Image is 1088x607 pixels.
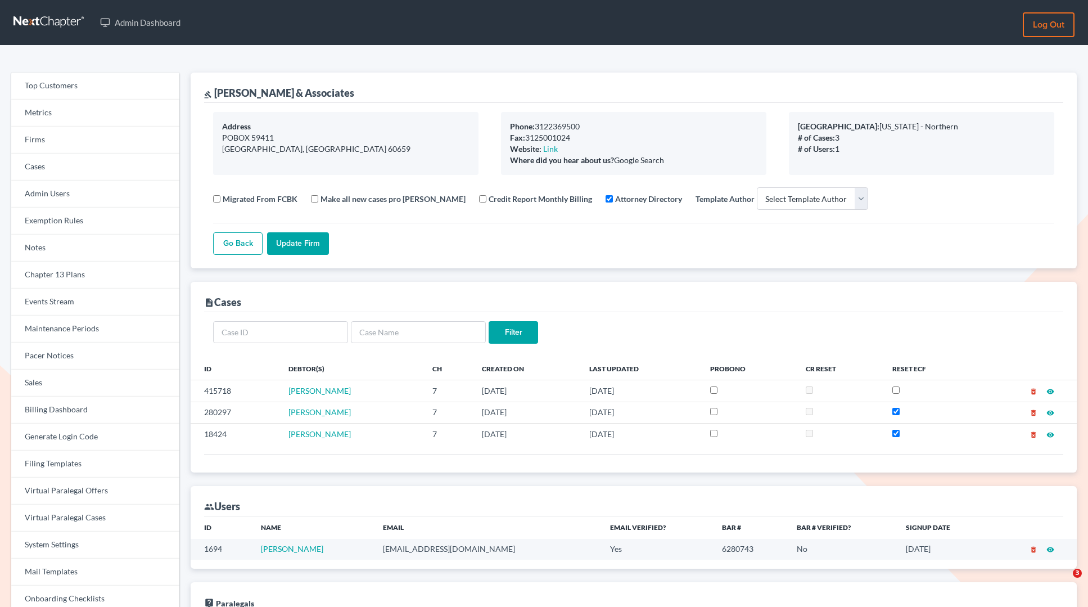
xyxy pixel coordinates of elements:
[798,144,835,154] b: # of Users:
[11,451,179,478] a: Filing Templates
[11,478,179,505] a: Virtual Paralegal Offers
[510,133,525,142] b: Fax:
[1046,544,1054,554] a: visibility
[351,321,486,344] input: Case Name
[11,397,179,424] a: Billing Dashboard
[191,357,279,380] th: ID
[11,73,179,100] a: Top Customers
[11,127,179,154] a: Firms
[1046,409,1054,417] i: visibility
[543,144,558,154] a: Link
[696,193,755,205] label: Template Author
[510,132,757,143] div: 3125001024
[320,193,466,205] label: Make all new cases pro [PERSON_NAME]
[510,122,535,131] b: Phone:
[473,402,581,423] td: [DATE]
[191,516,252,539] th: ID
[1046,429,1054,439] a: visibility
[423,357,473,380] th: Ch
[374,516,602,539] th: Email
[288,386,351,395] a: [PERSON_NAME]
[1030,546,1037,554] i: delete_forever
[423,380,473,402] td: 7
[204,502,214,512] i: group
[1030,386,1037,395] a: delete_forever
[1030,544,1037,554] a: delete_forever
[798,132,1045,143] div: 3
[580,380,701,402] td: [DATE]
[288,407,351,417] span: [PERSON_NAME]
[473,424,581,445] td: [DATE]
[798,121,1045,132] div: [US_STATE] - Northern
[797,357,883,380] th: CR Reset
[1046,386,1054,395] a: visibility
[204,86,354,100] div: [PERSON_NAME] & Associates
[11,343,179,370] a: Pacer Notices
[897,539,991,560] td: [DATE]
[580,357,701,380] th: Last Updated
[883,357,976,380] th: Reset ECF
[267,232,329,255] input: Update Firm
[11,181,179,208] a: Admin Users
[191,380,279,402] td: 415718
[204,298,214,308] i: description
[11,370,179,397] a: Sales
[11,235,179,262] a: Notes
[423,402,473,423] td: 7
[222,132,469,143] div: POBOX 59411
[713,516,788,539] th: Bar #
[510,155,757,166] div: Google Search
[213,321,348,344] input: Case ID
[94,12,186,33] a: Admin Dashboard
[788,539,897,560] td: No
[1050,569,1077,596] iframe: Intercom live chat
[798,122,879,131] b: [GEOGRAPHIC_DATA]:
[473,357,581,380] th: Created On
[222,143,469,155] div: [GEOGRAPHIC_DATA], [GEOGRAPHIC_DATA] 60659
[279,357,423,380] th: Debtor(s)
[580,424,701,445] td: [DATE]
[1030,407,1037,417] a: delete_forever
[222,122,251,131] b: Address
[252,516,374,539] th: Name
[191,402,279,423] td: 280297
[510,155,614,165] b: Where did you hear about us?
[191,539,252,560] td: 1694
[798,133,835,142] b: # of Cases:
[11,262,179,289] a: Chapter 13 Plans
[288,429,351,439] a: [PERSON_NAME]
[1046,388,1054,395] i: visibility
[601,516,712,539] th: Email Verified?
[11,424,179,451] a: Generate Login Code
[1030,431,1037,439] i: delete_forever
[423,424,473,445] td: 7
[11,505,179,532] a: Virtual Paralegal Cases
[11,208,179,235] a: Exemption Rules
[601,539,712,560] td: Yes
[1030,409,1037,417] i: delete_forever
[615,193,682,205] label: Attorney Directory
[204,91,212,98] i: gavel
[191,424,279,445] td: 18424
[788,516,897,539] th: Bar # Verified?
[11,100,179,127] a: Metrics
[11,289,179,316] a: Events Stream
[223,193,297,205] label: Migrated From FCBK
[261,544,323,554] a: [PERSON_NAME]
[510,144,541,154] b: Website:
[1073,569,1082,578] span: 3
[473,380,581,402] td: [DATE]
[580,402,701,423] td: [DATE]
[11,154,179,181] a: Cases
[897,516,991,539] th: Signup Date
[798,143,1045,155] div: 1
[204,295,241,309] div: Cases
[510,121,757,132] div: 3122369500
[213,232,263,255] a: Go Back
[204,500,240,513] div: Users
[1030,429,1037,439] a: delete_forever
[713,539,788,560] td: 6280743
[11,316,179,343] a: Maintenance Periods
